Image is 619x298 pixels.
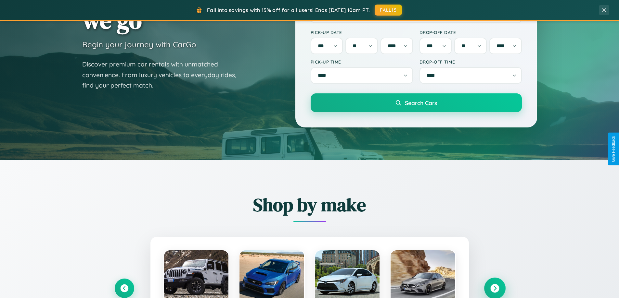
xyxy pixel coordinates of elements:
label: Pick-up Time [311,59,413,65]
label: Drop-off Date [419,30,522,35]
p: Discover premium car rentals with unmatched convenience. From luxury vehicles to everyday rides, ... [82,59,245,91]
h3: Begin your journey with CarGo [82,40,196,49]
span: Fall into savings with 15% off for all users! Ends [DATE] 10am PT. [207,7,370,13]
label: Pick-up Date [311,30,413,35]
label: Drop-off Time [419,59,522,65]
div: Give Feedback [611,136,616,162]
span: Search Cars [405,99,437,106]
button: Search Cars [311,93,522,112]
button: FALL15 [375,5,402,16]
h2: Shop by make [115,192,505,217]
